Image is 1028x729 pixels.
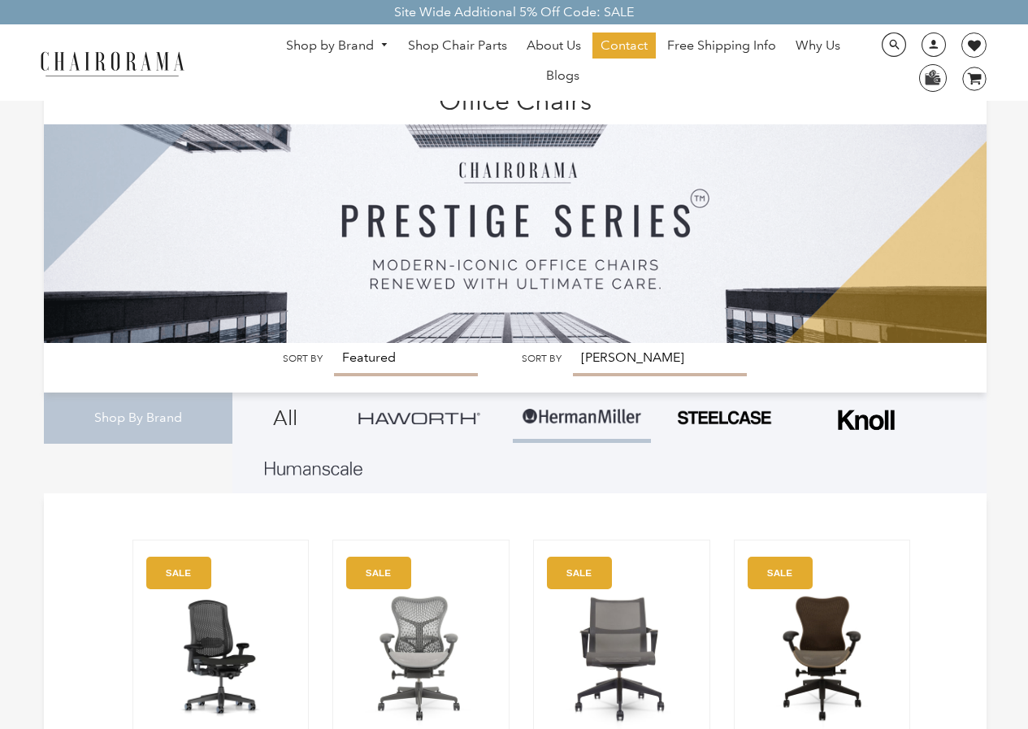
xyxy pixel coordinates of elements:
text: SALE [366,567,391,578]
img: chairorama [31,49,193,77]
text: SALE [566,567,592,578]
text: SALE [166,567,191,578]
a: Contact [592,33,656,59]
a: Free Shipping Info [659,33,784,59]
img: Group-1.png [521,393,643,441]
a: Shop Chair Parts [400,33,515,59]
a: Why Us [787,33,848,59]
a: Blogs [538,63,588,89]
span: Blogs [546,67,579,85]
span: Why Us [796,37,840,54]
div: Shop By Brand [44,393,232,444]
span: Free Shipping Info [667,37,776,54]
a: Shop by Brand [278,33,397,59]
img: Office Chairs [44,81,987,343]
img: WhatsApp_Image_2024-07-12_at_16.23.01.webp [920,65,945,89]
a: All [245,393,326,443]
img: PHOTO-2024-07-09-00-53-10-removebg-preview.png [675,409,773,427]
span: Contact [601,37,648,54]
img: Group_4be16a4b-c81a-4a6e-a540-764d0a8faf6e.png [358,412,480,424]
text: SALE [766,567,792,578]
a: About Us [518,33,589,59]
img: Frame_4.png [834,399,899,440]
span: Shop Chair Parts [408,37,507,54]
img: Layer_1_1.png [265,462,362,476]
nav: DesktopNavigation [262,33,864,93]
span: About Us [527,37,581,54]
label: Sort by [522,353,562,365]
label: Sort by [283,353,323,365]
